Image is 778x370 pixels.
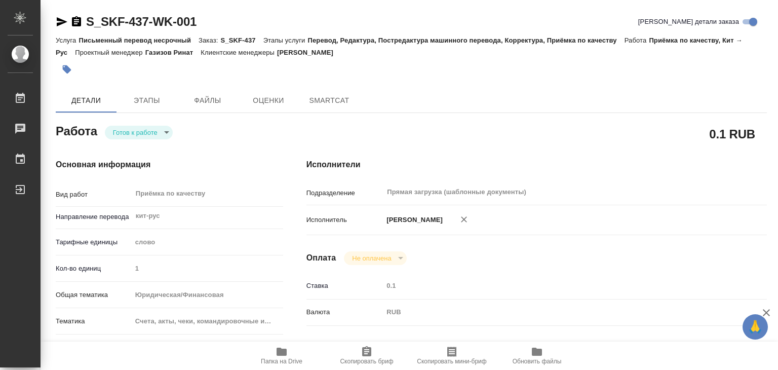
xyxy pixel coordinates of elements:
[201,49,277,56] p: Клиентские менеджеры
[453,208,475,231] button: Удалить исполнителя
[305,94,354,107] span: SmartCat
[513,358,562,365] span: Обновить файлы
[306,188,383,198] p: Подразделение
[56,190,132,200] p: Вид работ
[306,215,383,225] p: Исполнитель
[132,234,284,251] div: слово
[747,316,764,338] span: 🙏
[383,304,728,321] div: RUB
[132,313,284,330] div: Счета, акты, чеки, командировочные и таможенные документы
[75,49,145,56] p: Проектный менеджер
[86,15,197,28] a: S_SKF-437-WK-001
[261,358,302,365] span: Папка на Drive
[306,252,336,264] h4: Оплата
[306,307,383,317] p: Валюта
[79,36,199,44] p: Письменный перевод несрочный
[383,215,443,225] p: [PERSON_NAME]
[105,126,173,139] div: Готов к работе
[417,358,486,365] span: Скопировать мини-бриф
[494,342,579,370] button: Обновить файлы
[56,58,78,81] button: Добавить тэг
[263,36,308,44] p: Этапы услуги
[56,237,132,247] p: Тарифные единицы
[56,121,97,139] h2: Работа
[307,36,624,44] p: Перевод, Редактура, Постредактура машинного перевода, Корректура, Приёмка по качеству
[110,128,161,137] button: Готов к работе
[62,94,110,107] span: Детали
[306,281,383,291] p: Ставка
[340,358,393,365] span: Скопировать бриф
[183,94,232,107] span: Файлы
[383,278,728,293] input: Пустое поле
[123,94,171,107] span: Этапы
[56,36,79,44] p: Услуга
[709,125,755,142] h2: 0.1 RUB
[324,342,409,370] button: Скопировать бриф
[132,286,284,304] div: Юридическая/Финансовая
[344,251,406,265] div: Готов к работе
[349,254,394,263] button: Не оплачена
[625,36,649,44] p: Работа
[220,36,263,44] p: S_SKF-437
[132,261,284,276] input: Пустое поле
[145,49,201,56] p: Газизов Ринат
[306,159,767,171] h4: Исполнители
[409,342,494,370] button: Скопировать мини-бриф
[743,314,768,340] button: 🙏
[56,159,266,171] h4: Основная информация
[56,264,132,274] p: Кол-во единиц
[638,17,739,27] span: [PERSON_NAME] детали заказа
[56,212,132,222] p: Направление перевода
[56,316,132,326] p: Тематика
[70,16,83,28] button: Скопировать ссылку
[277,49,341,56] p: [PERSON_NAME]
[244,94,293,107] span: Оценки
[239,342,324,370] button: Папка на Drive
[199,36,220,44] p: Заказ:
[56,290,132,300] p: Общая тематика
[56,16,68,28] button: Скопировать ссылку для ЯМессенджера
